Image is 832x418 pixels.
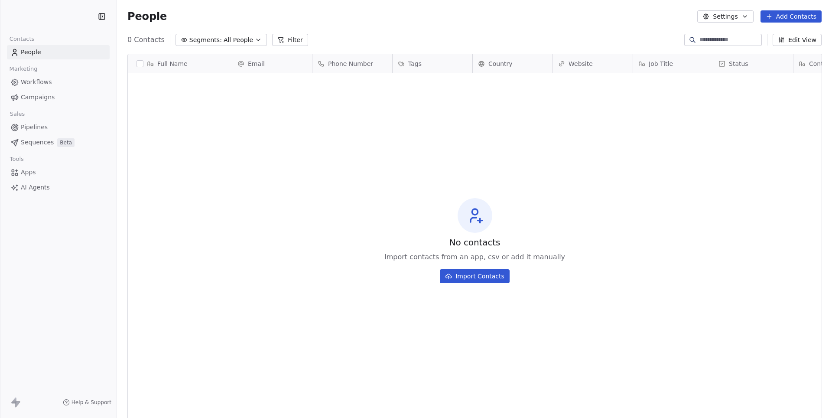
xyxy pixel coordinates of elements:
[312,54,392,73] div: Phone Number
[127,35,165,45] span: 0 Contacts
[7,135,110,150] a: SequencesBeta
[21,138,54,147] span: Sequences
[21,168,36,177] span: Apps
[760,10,822,23] button: Add Contacts
[21,48,41,57] span: People
[633,54,713,73] div: Job Title
[713,54,793,73] div: Status
[272,34,308,46] button: Filter
[232,54,312,73] div: Email
[569,59,593,68] span: Website
[7,90,110,104] a: Campaigns
[773,34,822,46] button: Edit View
[21,123,48,132] span: Pipelines
[553,54,633,73] div: Website
[7,180,110,195] a: AI Agents
[128,54,232,73] div: Full Name
[384,252,565,262] span: Import contacts from an app, csv or add it manually
[440,266,510,283] a: Import Contacts
[697,10,753,23] button: Settings
[6,33,38,46] span: Contacts
[7,120,110,134] a: Pipelines
[440,269,510,283] button: Import Contacts
[6,62,41,75] span: Marketing
[63,399,111,406] a: Help & Support
[71,399,111,406] span: Help & Support
[57,138,75,147] span: Beta
[189,36,222,45] span: Segments:
[408,59,422,68] span: Tags
[21,93,55,102] span: Campaigns
[21,183,50,192] span: AI Agents
[649,59,673,68] span: Job Title
[128,73,232,401] div: grid
[7,75,110,89] a: Workflows
[248,59,265,68] span: Email
[6,153,27,166] span: Tools
[21,78,52,87] span: Workflows
[328,59,373,68] span: Phone Number
[393,54,472,73] div: Tags
[729,59,748,68] span: Status
[6,108,29,121] span: Sales
[7,45,110,59] a: People
[7,165,110,180] a: Apps
[488,59,513,68] span: Country
[473,54,552,73] div: Country
[157,59,188,68] span: Full Name
[224,36,253,45] span: All People
[449,236,500,248] span: No contacts
[127,10,167,23] span: People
